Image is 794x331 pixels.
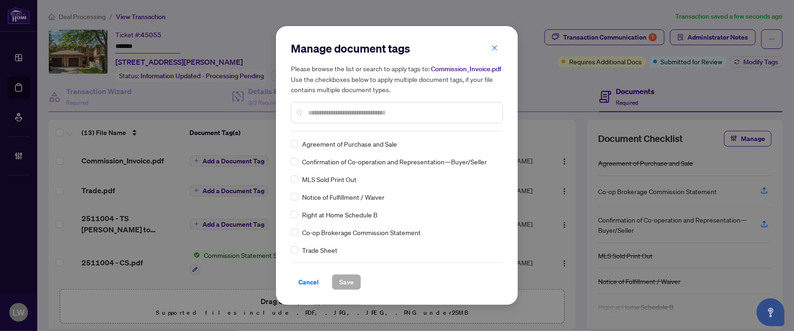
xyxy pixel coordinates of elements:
button: Open asap [757,298,785,326]
span: Cancel [298,275,319,290]
span: Right at Home Schedule B [302,209,377,220]
h2: Manage document tags [291,41,503,56]
button: Cancel [291,274,326,290]
h5: Please browse the list or search to apply tags to: Use the checkboxes below to apply multiple doc... [291,63,503,95]
span: Notice of Fulfillment / Waiver [302,192,384,202]
span: Confirmation of Co-operation and Representation—Buyer/Seller [302,156,487,167]
span: Co-op Brokerage Commission Statement [302,227,421,237]
span: close [491,45,498,51]
span: Agreement of Purchase and Sale [302,139,397,149]
span: Trade Sheet [302,245,337,255]
span: MLS Sold Print Out [302,174,357,184]
span: Commission_Invoice.pdf [431,65,501,73]
button: Save [332,274,361,290]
